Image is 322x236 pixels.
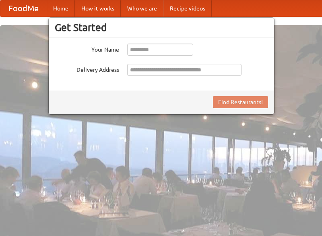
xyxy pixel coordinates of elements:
a: Who we are [121,0,163,17]
a: How it works [75,0,121,17]
a: FoodMe [0,0,47,17]
button: Find Restaurants! [213,96,268,108]
label: Delivery Address [55,64,119,74]
a: Home [47,0,75,17]
h3: Get Started [55,21,268,33]
a: Recipe videos [163,0,212,17]
label: Your Name [55,44,119,54]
